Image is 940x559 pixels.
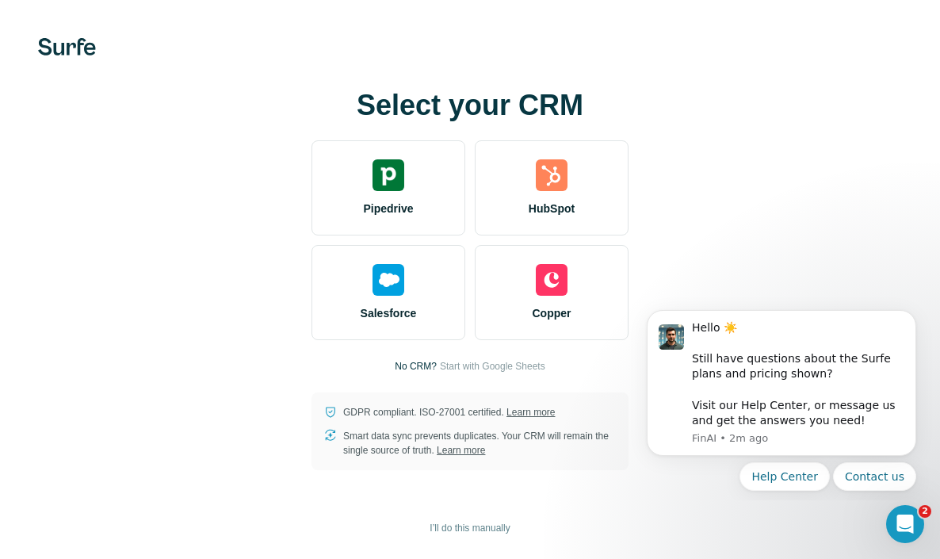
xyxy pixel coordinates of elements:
[361,305,417,321] span: Salesforce
[886,505,924,543] iframe: Intercom live chat
[373,159,404,191] img: pipedrive's logo
[536,159,567,191] img: hubspot's logo
[418,516,521,540] button: I’ll do this manually
[440,359,545,373] button: Start with Google Sheets
[919,505,931,518] span: 2
[533,305,571,321] span: Copper
[529,201,575,216] span: HubSpot
[536,264,567,296] img: copper's logo
[623,296,940,500] iframe: Intercom notifications message
[343,429,616,458] p: Smart data sync prevents duplicates. Your CRM will remain the single source of truth.
[430,521,510,535] span: I’ll do this manually
[363,201,413,216] span: Pipedrive
[506,407,555,418] a: Learn more
[38,38,96,56] img: Surfe's logo
[395,359,437,373] p: No CRM?
[343,405,555,419] p: GDPR compliant. ISO-27001 certified.
[311,90,629,121] h1: Select your CRM
[437,445,485,456] a: Learn more
[373,264,404,296] img: salesforce's logo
